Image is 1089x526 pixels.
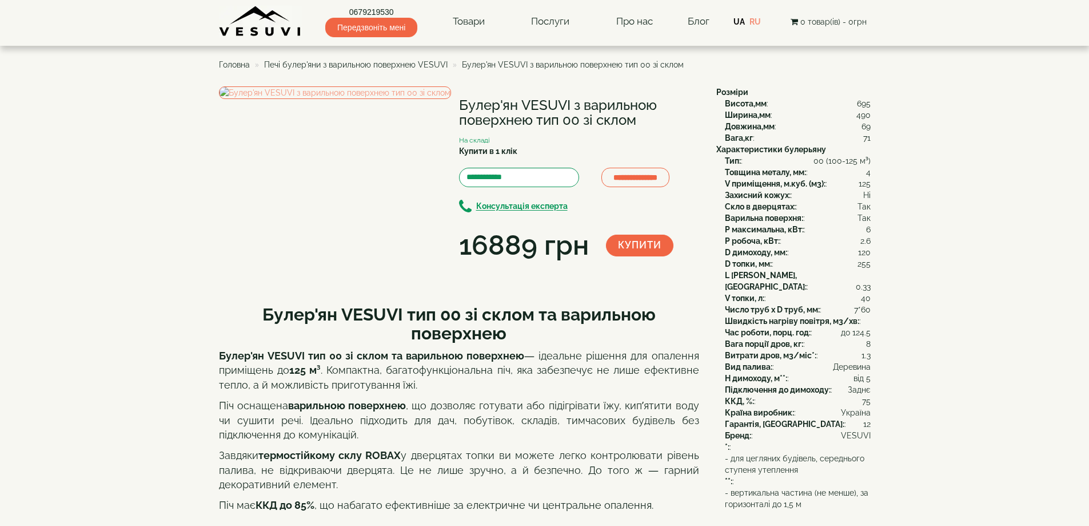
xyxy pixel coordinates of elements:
[813,155,871,167] span: 00 (100-125 м³)
[848,384,871,396] span: Заднє
[725,99,767,108] b: Висота,мм
[749,17,761,26] a: RU
[520,9,581,35] a: Послуги
[264,60,448,69] a: Печі булер'яни з варильною поверхнею VESUVI
[841,327,860,338] span: до 12
[605,9,664,35] a: Про нас
[725,224,871,235] div: :
[288,400,406,412] strong: варильною поверхнею
[725,408,794,417] b: Країна виробник:
[725,189,871,201] div: :
[861,350,871,361] span: 1.3
[459,136,490,144] small: На складі
[866,167,871,178] span: 4
[859,178,871,189] span: 125
[725,374,787,383] b: H димоходу, м**:
[725,453,871,476] span: - для цегляних будівель, середнього ступеня утеплення
[725,373,871,384] div: :
[725,98,871,109] div: :
[725,487,871,510] span: - вертикальна частина (не менше), за горизонталі до 1,5 м
[725,236,780,246] b: P робоча, кВт:
[262,304,656,343] b: Булер'ян VESUVI тип 00 зі склом та варильною поверхнею
[841,407,871,418] span: Україна
[857,98,871,109] span: 695
[725,431,751,440] b: Бренд:
[861,121,871,132] span: 69
[725,247,871,258] div: :
[725,271,807,291] b: L [PERSON_NAME], [GEOGRAPHIC_DATA]:
[725,350,871,361] div: :
[725,270,871,292] div: :
[866,338,871,350] span: 8
[256,499,314,511] strong: ККД до 85%
[725,201,871,212] div: :
[725,338,871,350] div: :
[325,6,417,18] a: 0679219530
[219,448,699,492] p: Завдяки у дверцятах топки ви можете легко контролювати рівень палива, не відкриваючи дверцята. Це...
[606,235,673,256] button: Купити
[725,225,804,234] b: P максимальна, кВт:
[856,109,871,121] span: 490
[856,281,871,292] span: 0.33
[219,6,302,37] img: content
[725,430,871,441] div: :
[219,398,699,442] p: Піч оснащена , що дозволяє готувати або підігрівати їжу, кип’ятити воду чи сушити речі. Ідеально ...
[863,189,871,201] span: Ні
[725,385,831,394] b: Підключення до димоходу:
[725,167,871,178] div: :
[841,430,871,441] span: VESUVI
[688,15,709,27] a: Блог
[866,224,871,235] span: 6
[459,226,589,265] div: 16889 грн
[725,453,871,487] div: :
[725,133,753,143] b: Вага,кг
[860,327,871,338] span: 4.5
[853,373,871,384] span: від 5
[725,396,871,407] div: :
[725,191,791,200] b: Захисний кожух:
[219,86,451,99] img: Булер'ян VESUVI з варильною поверхнею тип 00 зі склом
[725,384,871,396] div: :
[725,156,741,165] b: Тип:
[725,179,825,188] b: V приміщення, м.куб. (м3):
[725,305,820,314] b: Число труб x D труб, мм:
[289,364,321,376] strong: 125 м³
[725,202,796,211] b: Скло в дверцятах:
[725,168,806,177] b: Товщина металу, мм:
[725,361,871,373] div: :
[857,258,871,270] span: 255
[725,132,871,144] div: :
[725,155,871,167] div: :
[725,420,844,429] b: Гарантія, [GEOGRAPHIC_DATA]:
[857,201,871,212] span: Так
[325,18,417,37] span: Передзвоніть мені
[725,407,871,418] div: :
[219,498,699,513] p: Піч має , що набагато ефективніше за електричне чи центральне опалення.
[725,315,871,327] div: :
[725,328,811,337] b: Час роботи, порц. год:
[441,9,496,35] a: Товари
[725,121,871,132] div: :
[725,212,871,224] div: :
[725,397,754,406] b: ККД, %:
[858,247,871,258] span: 120
[462,60,684,69] span: Булер'ян VESUVI з варильною поверхнею тип 00 зі склом
[716,145,826,154] b: Характеристики булерьяну
[857,212,871,224] span: Так
[725,213,803,223] b: Варильна поверхня:
[725,259,772,268] b: D топки, мм:
[725,292,871,304] div: :
[219,60,250,69] a: Головна
[725,418,871,430] div: :
[725,362,772,371] b: Вид палива:
[863,132,871,144] span: 71
[725,110,771,120] b: Ширина,мм
[725,109,871,121] div: :
[725,178,871,189] div: :
[716,88,748,97] b: Розміри
[725,327,871,338] div: :
[459,98,699,128] h1: Булер'ян VESUVI з варильною поверхнею тип 00 зі склом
